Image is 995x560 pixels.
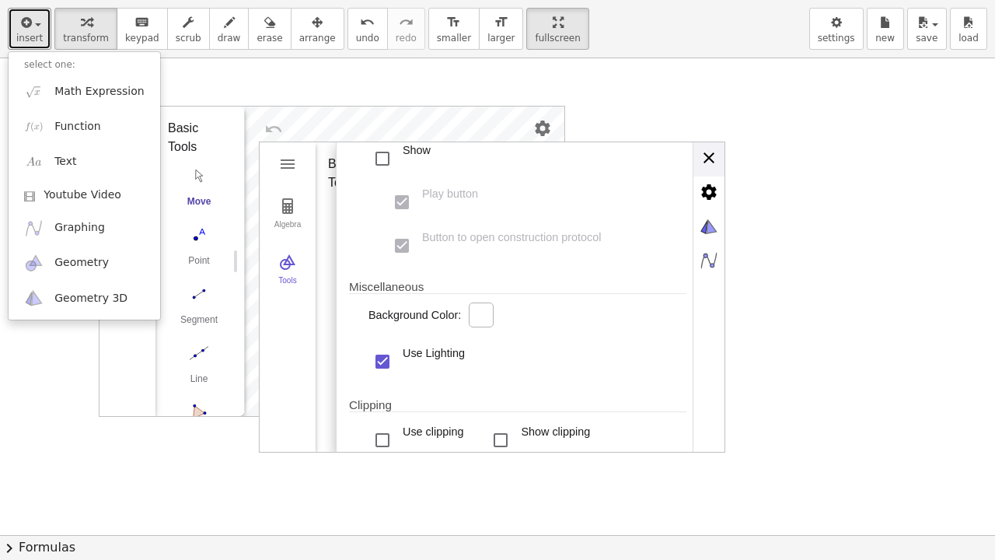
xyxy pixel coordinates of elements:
span: undo [356,33,379,44]
span: larger [487,33,515,44]
li: Advanced [693,177,724,211]
span: draw [218,33,241,44]
button: Segment. Select two points or positions [168,281,230,337]
img: svg+xml;base64,PHN2ZyB4bWxucz0iaHR0cDovL3d3dy53My5vcmcvMjAwMC9zdmciIHdpZHRoPSIyNCIgaGVpZ2h0PSIyNC... [693,177,724,208]
div: Line [168,373,230,395]
a: Graphing [9,211,160,246]
div: Play button [388,180,478,224]
span: Geometry [54,255,109,271]
img: ggb-3d.svg [24,289,44,308]
button: new [867,8,904,50]
img: Main Menu [278,155,297,173]
span: Youtube Video [44,187,121,203]
button: Point. Select position or line, function, or curve [328,257,390,313]
div: Basic Tools [168,119,220,156]
button: save [907,8,947,50]
span: Text [54,154,76,170]
div: Button to open construction protocol [388,224,601,268]
li: Preferences - 3D Graphics [693,211,724,245]
div: Background Color: [368,309,461,321]
img: svg+xml;base64,PHN2ZyB4bWxucz0iaHR0cDovL3d3dy53My5vcmcvMjAwMC9zdmciIHZpZXdCb3g9IjAgMCAyMCAyMCIgd2... [693,211,724,242]
i: format_size [446,13,461,32]
img: f_x.png [24,117,44,136]
div: 3D Calculator [259,142,725,453]
button: Move. Drag or select object [328,198,390,254]
span: Function [54,119,101,135]
div: Show clipping [521,425,590,456]
div: Cube [328,409,390,431]
button: Line. Select two points or positions [168,340,230,396]
img: svg+xml;base64,PHN2ZyB4bWxucz0iaHR0cDovL3d3dy53My5vcmcvMjAwMC9zdmciIHdpZHRoPSIyNCIgaGVpZ2h0PSIyNC... [693,142,724,173]
button: format_sizesmaller [428,8,480,50]
div: Tools [263,276,312,298]
button: Move. Drag or select object [168,163,230,219]
a: Function [9,109,160,144]
span: Geometry 3D [54,291,127,306]
i: redo [399,13,414,32]
a: Youtube Video [9,180,160,211]
span: transform [63,33,109,44]
div: Button to open construction protocol [422,230,601,261]
div: Point [328,291,390,313]
button: Settings [529,114,557,142]
div: Miscellaneous [349,280,686,294]
span: load [958,33,979,44]
button: Polygon. Select all vertices, then first vertex again [168,399,230,455]
button: settings [809,8,864,50]
button: scrub [167,8,210,50]
span: save [916,33,937,44]
div: Segment [168,314,230,336]
i: undo [360,13,375,32]
button: Pyramid. Select a polygon for bottom, then select top point [328,317,390,373]
button: fullscreen [526,8,588,50]
button: draw [209,8,250,50]
a: Geometry [9,246,160,281]
button: redoredo [387,8,425,50]
div: Use clipping [403,425,463,456]
span: Math Expression [54,84,144,100]
img: svg+xml;base64,PHN2ZyB4bWxucz0iaHR0cDovL3d3dy53My5vcmcvMjAwMC9zdmciIHhtbG5zOnhsaW5rPSJodHRwOi8vd3... [693,245,724,276]
span: erase [257,33,282,44]
span: redo [396,33,417,44]
span: keypad [125,33,159,44]
span: arrange [299,33,336,44]
div: Use Lighting [403,346,465,377]
span: scrub [176,33,201,44]
div: Show clipping [487,418,590,462]
div: Show [403,143,431,174]
div: Use clipping [368,418,463,462]
div: Clipping [349,398,686,412]
button: insert [8,8,51,50]
span: Graphing [54,220,105,236]
button: Cube. Select two points or other corresponding objects [328,376,390,432]
button: transform [54,8,117,50]
span: smaller [437,33,471,44]
a: Math Expression [9,74,160,109]
button: erase [248,8,291,50]
i: format_size [494,13,508,32]
canvas: Graphics View 1 [245,107,564,416]
button: arrange [291,8,344,50]
div: Move [328,232,390,254]
button: Point. Select position or line, function, or curve [168,222,230,278]
a: Text [9,145,160,180]
div: Show [368,137,431,180]
li: Algebra [693,245,724,279]
span: insert [16,33,43,44]
li: select one: [9,56,160,74]
button: format_sizelarger [479,8,523,50]
div: Point [168,255,230,277]
button: Undo [260,115,288,143]
div: Pyramid [328,350,390,372]
button: undoundo [347,8,388,50]
div: Play button [422,187,478,218]
div: Algebra [263,220,312,242]
div: Basic Tools [328,155,380,192]
div: Use Lighting [368,340,465,383]
div: Move [168,196,230,218]
button: keyboardkeypad [117,8,168,50]
img: Aa.png [24,152,44,172]
i: keyboard [134,13,149,32]
img: ggb-geometry.svg [24,254,44,273]
span: settings [818,33,855,44]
